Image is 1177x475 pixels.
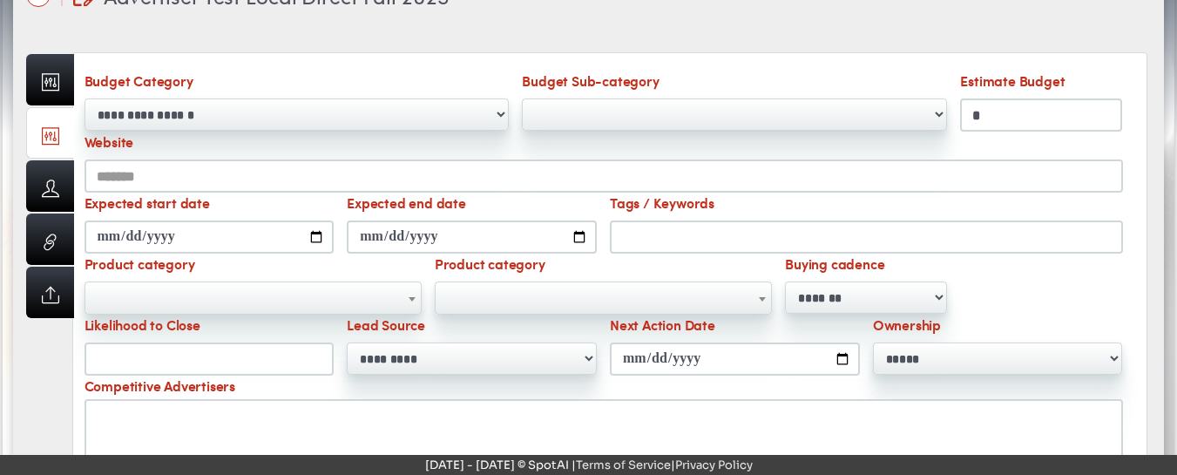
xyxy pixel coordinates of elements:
label: Product category [435,254,545,277]
label: Ownership [873,315,941,338]
label: Budget Category [85,71,193,94]
label: Product category [85,254,195,277]
label: Next Action Date [610,315,715,338]
label: Likelihood to Close [85,315,200,338]
label: Tags / Keywords [610,193,714,216]
label: Expected start date [85,193,210,216]
label: Lead Source [347,315,425,338]
a: Privacy Policy [675,458,753,472]
label: Estimate Budget [960,71,1065,94]
a: Terms of Service [576,458,671,472]
label: Competitive Advertisers [85,376,235,399]
label: Buying cadence [785,254,884,277]
label: Expected end date [347,193,466,216]
label: Budget Sub-category [522,71,659,94]
label: Website [85,132,134,155]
